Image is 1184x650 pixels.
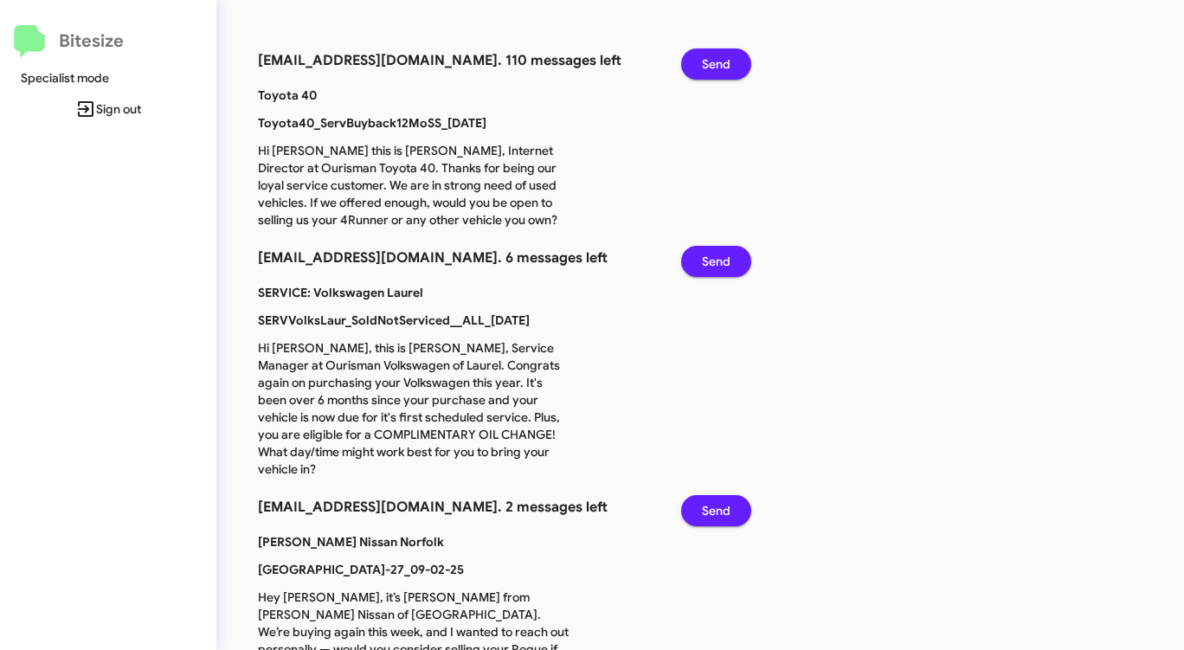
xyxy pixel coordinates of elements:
[258,534,444,550] b: [PERSON_NAME] Nissan Norfolk
[245,142,583,228] p: Hi [PERSON_NAME] this is [PERSON_NAME], Internet Director at Ourisman Toyota 40. Thanks for being...
[258,495,655,519] h3: [EMAIL_ADDRESS][DOMAIN_NAME]. 2 messages left
[245,339,583,478] p: Hi [PERSON_NAME], this is [PERSON_NAME], Service Manager at Ourisman Volkswagen of Laurel. Congra...
[258,312,530,328] b: SERVVolksLaur_SoldNotServiced__ALL_[DATE]
[14,93,203,125] span: Sign out
[681,495,751,526] button: Send
[14,25,124,58] a: Bitesize
[702,246,730,277] span: Send
[258,246,655,270] h3: [EMAIL_ADDRESS][DOMAIN_NAME]. 6 messages left
[258,87,317,103] b: Toyota 40
[258,48,655,73] h3: [EMAIL_ADDRESS][DOMAIN_NAME]. 110 messages left
[258,285,423,300] b: SERVICE: Volkswagen Laurel
[258,115,486,131] b: Toyota40_ServBuyback12MoSS_[DATE]
[681,48,751,80] button: Send
[702,495,730,526] span: Send
[258,562,464,577] b: [GEOGRAPHIC_DATA]-27_09-02-25
[702,48,730,80] span: Send
[681,246,751,277] button: Send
